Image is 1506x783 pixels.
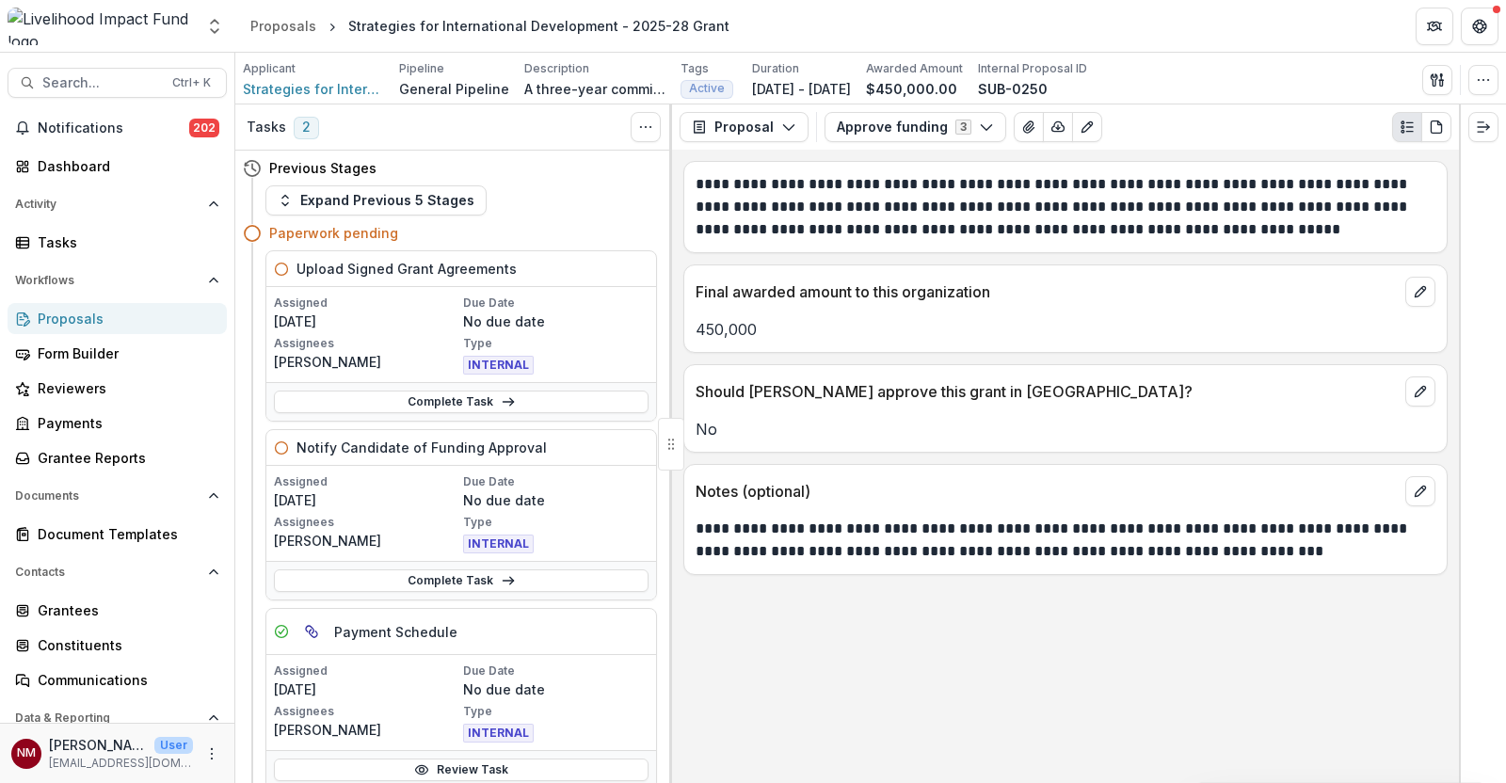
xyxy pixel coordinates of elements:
div: Proposals [38,309,212,328]
button: View Attached Files [1014,112,1044,142]
span: Active [689,82,725,95]
p: No due date [463,312,649,331]
p: Assigned [274,663,459,679]
button: PDF view [1421,112,1451,142]
button: Edit as form [1072,112,1102,142]
p: [DATE] [274,490,459,510]
p: Awarded Amount [866,60,963,77]
p: General Pipeline [399,79,509,99]
button: Expand Previous 5 Stages [265,185,487,216]
p: Notes (optional) [696,480,1398,503]
p: Internal Proposal ID [978,60,1087,77]
a: Strategies for International Development [243,79,384,99]
p: Tags [681,60,709,77]
p: [PERSON_NAME] [274,352,459,372]
p: [DATE] [274,312,459,331]
button: Notifications202 [8,113,227,143]
div: Ctrl + K [168,72,215,93]
a: Payments [8,407,227,439]
p: Type [463,703,649,720]
div: Grantees [38,600,212,620]
button: Open Activity [8,189,227,219]
p: Description [524,60,589,77]
span: INTERNAL [463,535,534,553]
nav: breadcrumb [243,12,737,40]
a: Document Templates [8,519,227,550]
p: 450,000 [696,318,1435,341]
p: [DATE] - [DATE] [752,79,851,99]
a: Dashboard [8,151,227,182]
p: Due Date [463,295,649,312]
p: A three-year commitment: $100K per year plus $50K per year in matching funds for any new funding ... [524,79,665,99]
button: Approve funding3 [825,112,1006,142]
div: Proposals [250,16,316,36]
p: No due date [463,679,649,699]
p: No [696,418,1435,440]
button: edit [1405,376,1435,407]
p: Assignees [274,703,459,720]
a: Constituents [8,630,227,661]
p: No due date [463,490,649,510]
div: Constituents [38,635,212,655]
div: Strategies for International Development - 2025-28 Grant [348,16,729,36]
a: Complete Task [274,391,649,413]
button: Search... [8,68,227,98]
a: Grantee Reports [8,442,227,473]
p: Duration [752,60,799,77]
button: Open Documents [8,481,227,511]
h5: Upload Signed Grant Agreements [296,259,517,279]
p: SUB-0250 [978,79,1048,99]
a: Tasks [8,227,227,258]
p: [DATE] [274,679,459,699]
p: Should [PERSON_NAME] approve this grant in [GEOGRAPHIC_DATA]? [696,380,1398,403]
button: Expand right [1468,112,1498,142]
h4: Previous Stages [269,158,376,178]
button: edit [1405,277,1435,307]
span: INTERNAL [463,356,534,375]
div: Document Templates [38,524,212,544]
p: Due Date [463,663,649,679]
p: Final awarded amount to this organization [696,280,1398,303]
div: Njeri Muthuri [17,747,36,759]
span: Activity [15,198,200,211]
h3: Tasks [247,120,286,136]
h5: Payment Schedule [334,622,457,642]
img: Livelihood Impact Fund logo [8,8,194,45]
div: Grantee Reports [38,448,212,468]
a: Complete Task [274,569,649,592]
button: View dependent tasks [296,616,327,647]
p: [PERSON_NAME] [274,531,459,551]
p: Assignees [274,514,459,531]
span: Data & Reporting [15,711,200,725]
button: edit [1405,476,1435,506]
button: Toggle View Cancelled Tasks [631,112,661,142]
div: Dashboard [38,156,212,176]
p: Assigned [274,473,459,490]
a: Reviewers [8,373,227,404]
h5: Notify Candidate of Funding Approval [296,438,547,457]
p: [PERSON_NAME] [49,735,147,755]
p: [PERSON_NAME] [274,720,459,740]
div: Payments [38,413,212,433]
div: Reviewers [38,378,212,398]
button: Open entity switcher [201,8,228,45]
button: Partners [1416,8,1453,45]
button: Open Contacts [8,557,227,587]
p: Due Date [463,473,649,490]
button: Proposal [680,112,809,142]
span: Documents [15,489,200,503]
a: Communications [8,664,227,695]
p: $450,000.00 [866,79,957,99]
span: Search... [42,75,161,91]
div: Form Builder [38,344,212,363]
h4: Paperwork pending [269,223,398,243]
button: Plaintext view [1392,112,1422,142]
span: INTERNAL [463,724,534,743]
span: Notifications [38,120,189,136]
button: More [200,743,223,765]
a: Proposals [8,303,227,334]
p: Assigned [274,295,459,312]
p: Pipeline [399,60,444,77]
a: Grantees [8,595,227,626]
